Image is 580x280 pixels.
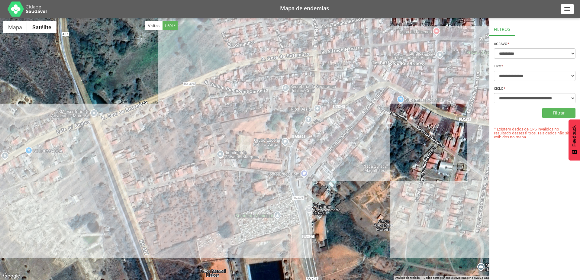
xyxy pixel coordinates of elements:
[54,5,555,11] h1: Mapa de endemias
[494,127,575,139] p: * Existem dados de GPS inválidos no resultado desses filtros. Tais dados não são exibidos no mapa.
[424,276,531,279] span: Dados cartográficos ©2025 Imagens ©2025 CNES / Airbus, Maxar Technologies
[395,276,420,280] button: Atalhos do teclado
[542,108,575,118] button: Filtrar
[3,21,27,33] button: Mostrar mapa de ruas
[569,119,580,160] button: Feedback - Mostrar pesquisa
[489,21,515,36] div: Filtros
[145,21,178,30] div: Visitas
[572,125,577,146] span: Feedback
[494,87,505,90] label: Ciclo
[494,42,509,45] label: Agravo
[563,5,571,13] i: 
[494,64,503,68] label: Tipo
[163,21,178,30] span: 1 691*
[27,21,56,33] button: Mostrar imagens de satélite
